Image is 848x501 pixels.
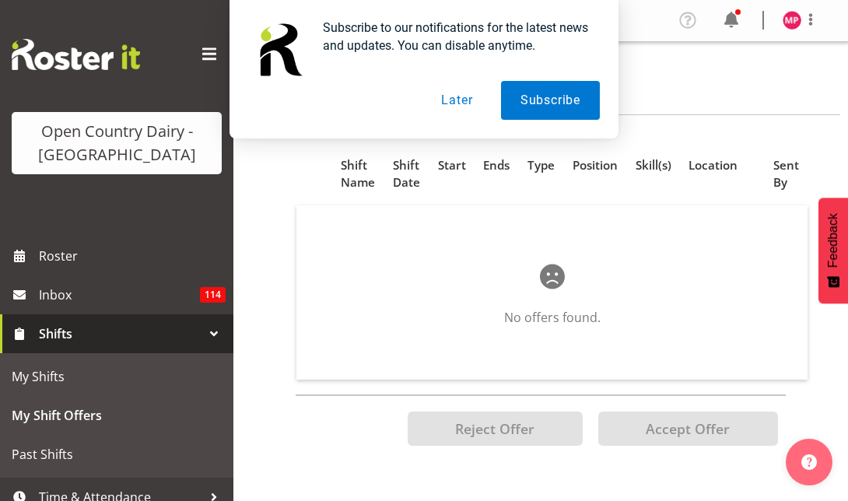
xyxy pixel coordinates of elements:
[483,156,510,174] span: Ends
[39,283,200,307] span: Inbox
[39,244,226,268] span: Roster
[773,156,799,192] span: Sent By
[39,322,202,345] span: Shifts
[801,454,817,470] img: help-xxl-2.png
[248,19,310,81] img: notification icon
[689,156,738,174] span: Location
[4,396,230,435] a: My Shift Offers
[12,404,222,427] span: My Shift Offers
[12,443,222,466] span: Past Shifts
[12,365,222,388] span: My Shifts
[310,19,600,54] div: Subscribe to our notifications for the latest news and updates. You can disable anytime.
[27,120,206,166] div: Open Country Dairy - [GEOGRAPHIC_DATA]
[408,412,583,446] button: Reject Offer
[346,308,758,327] p: No offers found.
[646,419,730,438] span: Accept Offer
[818,198,848,303] button: Feedback - Show survey
[501,81,600,120] button: Subscribe
[393,156,420,192] span: Shift Date
[4,357,230,396] a: My Shifts
[573,156,618,174] span: Position
[422,81,492,120] button: Later
[4,435,230,474] a: Past Shifts
[455,419,534,438] span: Reject Offer
[527,156,555,174] span: Type
[341,156,375,192] span: Shift Name
[200,287,226,303] span: 114
[826,213,840,268] span: Feedback
[438,156,466,174] span: Start
[598,412,778,446] button: Accept Offer
[636,156,671,174] span: Skill(s)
